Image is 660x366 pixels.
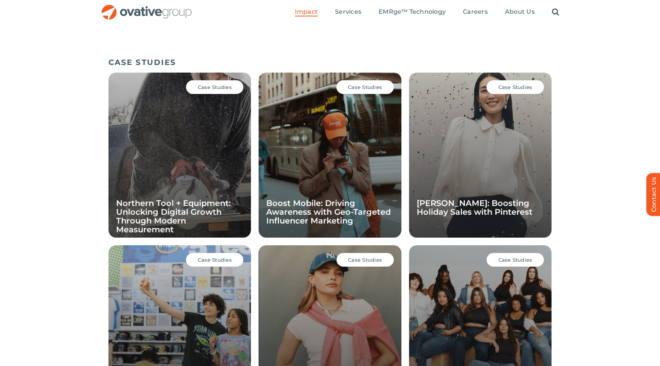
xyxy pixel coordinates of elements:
a: EMRge™ Technology [379,8,446,16]
a: OG_Full_horizontal_RGB [101,4,192,11]
a: Careers [463,8,488,16]
a: Search [552,8,559,16]
a: Boost Mobile: Driving Awareness with Geo-Targeted Influencer Marketing [266,198,391,225]
a: Northern Tool + Equipment: Unlocking Digital Growth Through Modern Measurement [116,198,231,234]
a: [PERSON_NAME]: Boosting Holiday Sales with Pinterest [417,198,532,217]
a: About Us [505,8,535,16]
a: Impact [295,8,318,16]
a: Services [335,8,361,16]
h5: CASE STUDIES [108,58,552,67]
